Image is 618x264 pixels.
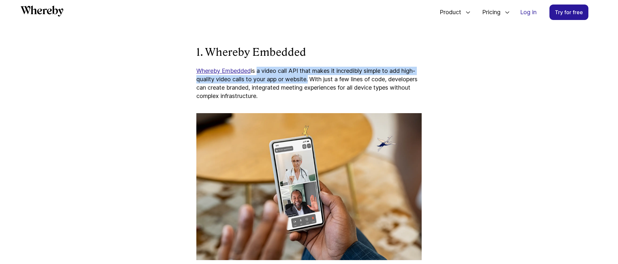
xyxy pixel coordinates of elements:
[21,5,63,16] svg: Whereby
[549,5,588,20] a: Try for free
[21,5,63,19] a: Whereby
[196,67,422,100] p: is a video call API that makes it incredibly simple to add high-quality video calls to your app o...
[515,5,542,20] a: Log in
[433,2,463,23] span: Product
[476,2,502,23] span: Pricing
[196,46,306,58] strong: 1. Whereby Embedded
[196,67,251,74] a: Whereby Embedded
